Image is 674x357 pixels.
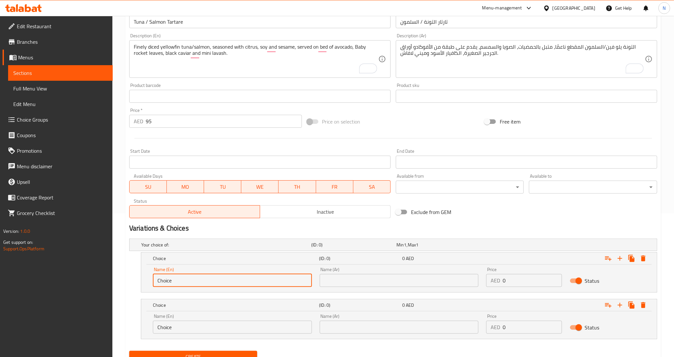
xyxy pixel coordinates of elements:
a: Full Menu View [8,81,113,96]
span: Active [132,207,257,217]
div: [GEOGRAPHIC_DATA] [553,5,595,12]
h5: (ID: 0) [319,255,400,262]
span: Status [585,277,600,285]
span: Status [585,324,600,331]
button: WE [241,180,279,193]
a: Menus [3,50,113,65]
input: Enter name En [153,321,312,334]
span: Full Menu View [13,85,108,92]
a: Coverage Report [3,190,113,205]
span: Exclude from GEM [411,208,451,216]
input: Please enter product barcode [129,90,391,103]
h5: (ID: 0) [319,302,400,308]
input: Enter name Ar [320,321,479,334]
span: Max [408,241,416,249]
input: Enter name En [129,15,391,28]
span: AED [406,301,414,309]
span: 0 [402,254,405,263]
span: Inactive [263,207,388,217]
span: Menus [18,54,108,61]
span: WE [244,182,276,192]
span: 0 [402,301,405,309]
p: AED [491,323,500,331]
span: MO [169,182,201,192]
button: Active [129,205,260,218]
span: Edit Menu [13,100,108,108]
a: Sections [8,65,113,81]
a: Promotions [3,143,113,159]
input: Please enter product sku [396,90,657,103]
span: TU [207,182,239,192]
a: Edit Restaurant [3,18,113,34]
span: Branches [17,38,108,46]
span: Free item [500,118,520,125]
h5: (ID: 0) [311,242,394,248]
a: Branches [3,34,113,50]
span: SU [132,182,164,192]
span: SA [356,182,388,192]
a: Grocery Checklist [3,205,113,221]
button: Add choice group [602,299,614,311]
button: TU [204,180,241,193]
button: Clone new choice [626,253,637,264]
a: Choice Groups [3,112,113,127]
span: Sections [13,69,108,77]
span: Coverage Report [17,194,108,201]
button: SU [129,180,167,193]
input: Please enter price [146,115,302,128]
span: AED [406,254,414,263]
span: 1.0.0 [20,227,30,235]
span: Get support on: [3,238,33,246]
h5: Choice [153,255,316,262]
h5: Choice [153,302,316,308]
button: Add new choice [614,253,626,264]
span: Upsell [17,178,108,186]
span: Edit Restaurant [17,22,108,30]
div: Expand [141,253,657,264]
p: AED [134,117,143,125]
span: N [663,5,666,12]
span: 1 [404,241,406,249]
a: Support.OpsPlatform [3,244,44,253]
a: Menu disclaimer [3,159,113,174]
div: Menu-management [482,4,522,12]
button: Add new choice [614,299,626,311]
button: TH [279,180,316,193]
textarea: To enrich screen reader interactions, please activate Accessibility in Grammarly extension settings [134,44,378,75]
span: Min [396,241,404,249]
input: Enter name En [153,274,312,287]
button: MO [167,180,204,193]
div: , [396,242,479,248]
span: Choice Groups [17,116,108,124]
h5: Your choice of: [141,242,309,248]
button: Clone new choice [626,299,637,311]
button: Inactive [260,205,391,218]
span: Price on selection [322,118,360,125]
input: Please enter price [503,321,562,334]
a: Edit Menu [8,96,113,112]
span: FR [319,182,351,192]
span: Grocery Checklist [17,209,108,217]
button: FR [316,180,353,193]
div: Expand [130,239,657,251]
a: Upsell [3,174,113,190]
a: Coupons [3,127,113,143]
button: Delete Choice [637,299,649,311]
button: Delete Choice [637,253,649,264]
button: SA [353,180,391,193]
div: ​ [529,181,657,194]
span: Coupons [17,131,108,139]
div: Expand [141,299,657,311]
span: Version: [3,227,19,235]
p: AED [491,277,500,284]
input: Enter name Ar [320,274,479,287]
textarea: To enrich screen reader interactions, please activate Accessibility in Grammarly extension settings [400,44,645,75]
div: ​ [396,181,524,194]
span: TH [281,182,313,192]
span: Promotions [17,147,108,155]
input: Enter name Ar [396,15,657,28]
h2: Variations & Choices [129,223,657,233]
span: Menu disclaimer [17,162,108,170]
input: Please enter price [503,274,562,287]
span: 1 [416,241,418,249]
